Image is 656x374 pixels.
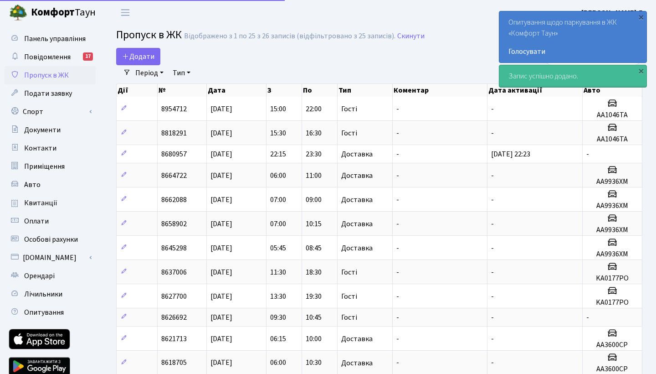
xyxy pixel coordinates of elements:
[583,84,642,97] th: Авто
[5,30,96,48] a: Панель управління
[396,291,399,301] span: -
[306,171,322,181] span: 11:00
[24,161,65,171] span: Приміщення
[491,195,494,205] span: -
[266,84,302,97] th: З
[161,334,187,344] span: 8621713
[586,135,638,144] h5: АА1046ТА
[491,291,494,301] span: -
[586,111,638,119] h5: AA1046TA
[210,243,232,253] span: [DATE]
[5,212,96,230] a: Оплати
[341,151,373,158] span: Доставка
[5,84,96,103] a: Подати заявку
[341,293,357,300] span: Гості
[341,220,373,228] span: Доставка
[302,84,338,97] th: По
[499,11,646,62] div: Опитування щодо паркування в ЖК «Комфорт Таун»
[24,52,71,62] span: Повідомлення
[586,274,638,283] h5: KA0177PO
[83,52,93,61] div: 17
[586,312,589,322] span: -
[5,176,96,194] a: Авто
[306,104,322,114] span: 22:00
[24,70,69,80] span: Пропуск в ЖК
[116,48,160,65] a: Додати
[396,267,399,277] span: -
[586,202,638,210] h5: АА9936ХМ
[5,48,96,66] a: Повідомлення17
[270,171,286,181] span: 06:00
[5,139,96,157] a: Контакти
[636,12,646,21] div: ×
[397,32,425,41] a: Скинути
[341,244,373,252] span: Доставка
[586,298,638,307] h5: KA0177PO
[491,358,494,368] span: -
[396,195,399,205] span: -
[581,7,645,18] a: [PERSON_NAME] Л.
[116,27,182,43] span: Пропуск в ЖК
[31,5,96,21] span: Таун
[5,66,96,84] a: Пропуск в ЖК
[132,65,167,81] a: Період
[210,219,232,229] span: [DATE]
[210,334,232,344] span: [DATE]
[270,219,286,229] span: 07:00
[210,195,232,205] span: [DATE]
[270,149,286,159] span: 22:15
[396,243,399,253] span: -
[270,195,286,205] span: 07:00
[270,291,286,301] span: 13:30
[270,334,286,344] span: 06:15
[491,104,494,114] span: -
[161,104,187,114] span: 8954712
[24,143,56,153] span: Контакти
[9,4,27,22] img: logo.png
[306,267,322,277] span: 18:30
[586,149,589,159] span: -
[586,177,638,186] h5: АА9936ХМ
[184,32,395,41] div: Відображено з 1 по 25 з 26 записів (відфільтровано з 25 записів).
[341,314,357,321] span: Гості
[5,194,96,212] a: Квитанції
[210,149,232,159] span: [DATE]
[396,312,399,322] span: -
[341,359,373,367] span: Доставка
[270,128,286,138] span: 15:30
[122,52,154,62] span: Додати
[306,334,322,344] span: 10:00
[586,365,638,374] h5: AA3600CP
[210,358,232,368] span: [DATE]
[487,84,583,97] th: Дата активації
[341,269,357,276] span: Гості
[24,289,62,299] span: Лічильники
[114,5,137,20] button: Переключити навігацію
[24,180,41,190] span: Авто
[581,8,645,18] b: [PERSON_NAME] Л.
[169,65,194,81] a: Тип
[306,291,322,301] span: 19:30
[5,249,96,267] a: [DOMAIN_NAME]
[306,195,322,205] span: 09:00
[161,149,187,159] span: 8680957
[5,230,96,249] a: Особові рахунки
[158,84,206,97] th: №
[306,358,322,368] span: 10:30
[491,312,494,322] span: -
[161,243,187,253] span: 8645298
[161,312,187,322] span: 8626692
[210,291,232,301] span: [DATE]
[306,149,322,159] span: 23:30
[306,243,322,253] span: 08:45
[586,250,638,259] h5: АА9936ХМ
[586,341,638,349] h5: АА3600СР
[24,271,55,281] span: Орендарі
[24,198,57,208] span: Квитанції
[341,105,357,113] span: Гості
[24,88,72,99] span: Подати заявку
[396,104,399,114] span: -
[491,334,494,344] span: -
[491,128,494,138] span: -
[31,5,75,20] b: Комфорт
